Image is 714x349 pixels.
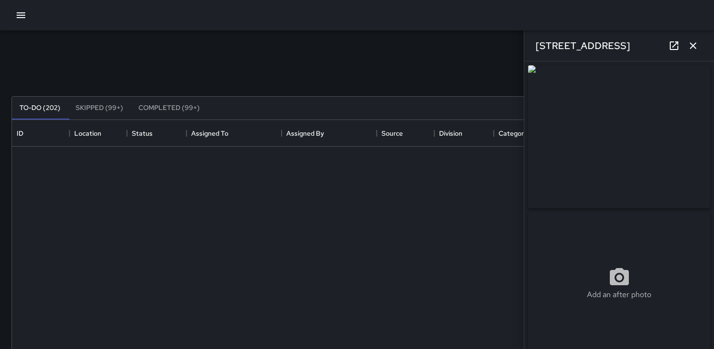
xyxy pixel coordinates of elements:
[12,120,69,147] div: ID
[381,120,403,147] div: Source
[131,97,207,120] button: Completed (99+)
[68,97,131,120] button: Skipped (99+)
[439,120,462,147] div: Division
[434,120,494,147] div: Division
[282,120,377,147] div: Assigned By
[69,120,127,147] div: Location
[186,120,282,147] div: Assigned To
[132,120,153,147] div: Status
[286,120,324,147] div: Assigned By
[74,120,101,147] div: Location
[191,120,228,147] div: Assigned To
[12,97,68,120] button: To-Do (202)
[377,120,434,147] div: Source
[127,120,186,147] div: Status
[499,120,527,147] div: Category
[17,120,23,147] div: ID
